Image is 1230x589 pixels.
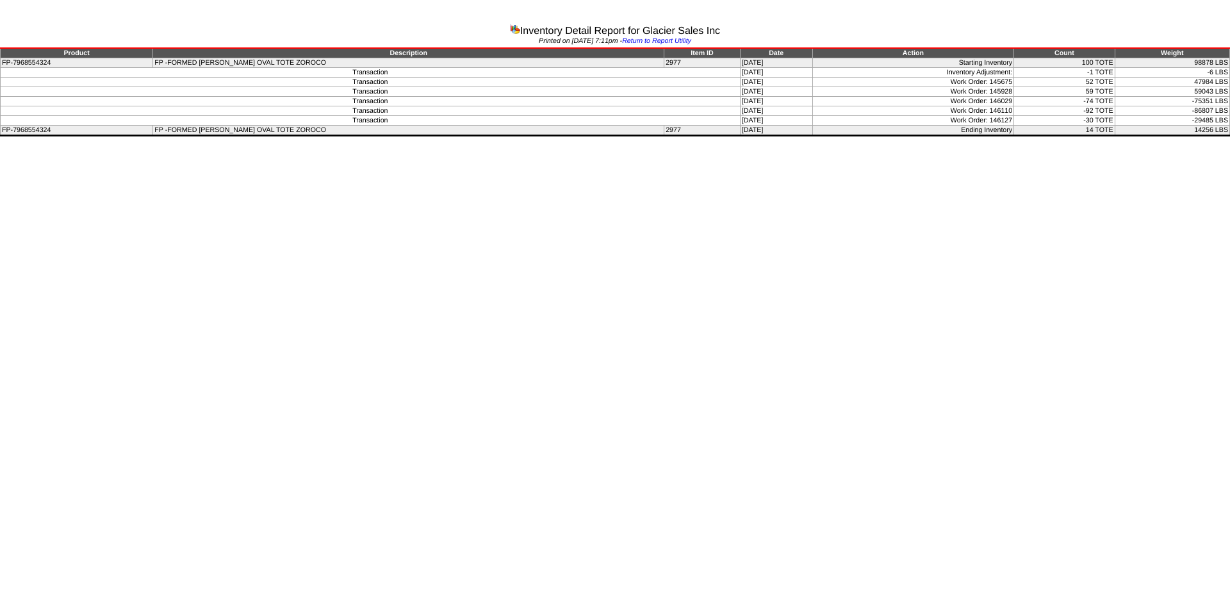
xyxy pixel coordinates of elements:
td: Work Order: 145675 [812,78,1014,87]
td: 100 TOTE [1014,58,1115,68]
td: [DATE] [740,87,812,97]
td: FP-7968554324 [1,58,153,68]
td: Transaction [1,68,741,78]
td: -74 TOTE [1014,97,1115,106]
td: [DATE] [740,68,812,78]
td: 14 TOTE [1014,126,1115,136]
td: Product [1,48,153,58]
td: Work Order: 146110 [812,106,1014,116]
td: Work Order: 146127 [812,116,1014,126]
td: -1 TOTE [1014,68,1115,78]
td: -86807 LBS [1115,106,1229,116]
td: Starting Inventory [812,58,1014,68]
td: Count [1014,48,1115,58]
td: 98878 LBS [1115,58,1229,68]
td: 52 TOTE [1014,78,1115,87]
td: FP -FORMED [PERSON_NAME] OVAL TOTE ZOROCO [153,58,664,68]
td: Transaction [1,106,741,116]
td: Transaction [1,78,741,87]
td: -30 TOTE [1014,116,1115,126]
td: 47984 LBS [1115,78,1229,87]
a: Return to Report Utility [622,37,691,45]
td: Date [740,48,812,58]
td: -92 TOTE [1014,106,1115,116]
td: 59043 LBS [1115,87,1229,97]
td: 2977 [664,58,741,68]
td: [DATE] [740,126,812,136]
td: 2977 [664,126,741,136]
td: 59 TOTE [1014,87,1115,97]
td: Action [812,48,1014,58]
td: Transaction [1,97,741,106]
td: Inventory Adjustment: [812,68,1014,78]
td: [DATE] [740,97,812,106]
td: 14256 LBS [1115,126,1229,136]
td: Work Order: 146029 [812,97,1014,106]
td: -6 LBS [1115,68,1229,78]
td: Transaction [1,116,741,126]
img: graph.gif [510,24,520,34]
td: -75351 LBS [1115,97,1229,106]
td: Item ID [664,48,741,58]
td: Description [153,48,664,58]
td: [DATE] [740,58,812,68]
td: Work Order: 145928 [812,87,1014,97]
td: Transaction [1,87,741,97]
td: -29485 LBS [1115,116,1229,126]
td: [DATE] [740,106,812,116]
td: Ending Inventory [812,126,1014,136]
td: [DATE] [740,116,812,126]
td: [DATE] [740,78,812,87]
td: Weight [1115,48,1229,58]
td: FP -FORMED [PERSON_NAME] OVAL TOTE ZOROCO [153,126,664,136]
td: FP-7968554324 [1,126,153,136]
